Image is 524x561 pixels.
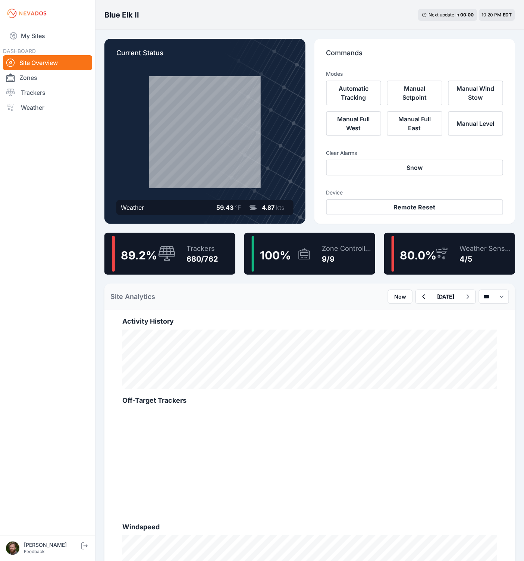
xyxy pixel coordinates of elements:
[326,189,503,196] h3: Device
[186,254,218,264] div: 680/762
[235,204,241,211] span: °F
[326,160,503,175] button: Snow
[3,85,92,100] a: Trackers
[244,233,375,275] a: 100%Zone Controllers9/9
[387,81,442,105] button: Manual Setpoint
[3,55,92,70] a: Site Overview
[322,254,372,264] div: 9/9
[326,149,503,157] h3: Clear Alarms
[104,10,139,20] h3: Blue Elk II
[322,243,372,254] div: Zone Controllers
[431,290,460,303] button: [DATE]
[388,290,412,304] button: Now
[24,542,80,549] div: [PERSON_NAME]
[459,254,512,264] div: 4/5
[482,12,502,18] span: 10:20 PM
[326,111,382,136] button: Manual Full West
[3,27,92,45] a: My Sites
[104,5,139,25] nav: Breadcrumb
[387,111,442,136] button: Manual Full East
[400,249,437,262] span: 80.0 %
[3,100,92,115] a: Weather
[116,48,294,64] p: Current Status
[429,12,459,18] span: Next update in
[217,204,234,211] span: 59.43
[121,249,157,262] span: 89.2 %
[460,12,474,18] div: 00 : 00
[276,204,285,211] span: kts
[3,48,36,54] span: DASHBOARD
[122,522,497,533] h2: Windspeed
[384,233,515,275] a: 80.0%Weather Sensors4/5
[104,233,235,275] a: 89.2%Trackers680/762
[326,81,382,105] button: Automatic Tracking
[326,199,503,215] button: Remote Reset
[448,81,503,105] button: Manual Wind Stow
[262,204,275,211] span: 4.87
[448,111,503,136] button: Manual Level
[326,48,503,64] p: Commands
[260,249,291,262] span: 100 %
[24,549,45,555] a: Feedback
[326,70,343,78] h3: Modes
[186,243,218,254] div: Trackers
[6,7,48,19] img: Nevados
[110,292,155,302] h2: Site Analytics
[122,316,497,327] h2: Activity History
[503,12,512,18] span: EDT
[122,395,497,406] h2: Off-Target Trackers
[121,203,144,212] div: Weather
[459,243,512,254] div: Weather Sensors
[6,542,19,555] img: Sam Prest
[3,70,92,85] a: Zones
